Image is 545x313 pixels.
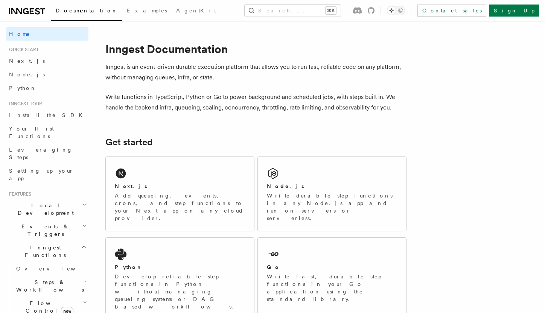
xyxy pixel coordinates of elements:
button: Toggle dark mode [387,6,405,15]
a: Contact sales [417,5,486,17]
button: Events & Triggers [6,220,88,241]
p: Develop reliable step functions in Python without managing queueing systems or DAG based workflows. [115,273,245,310]
a: Your first Functions [6,122,88,143]
p: Inngest is an event-driven durable execution platform that allows you to run fast, reliable code ... [105,62,406,83]
h1: Inngest Documentation [105,42,406,56]
h2: Node.js [267,182,304,190]
span: Examples [127,8,167,14]
a: Sign Up [489,5,539,17]
span: Setting up your app [9,168,74,181]
a: Install the SDK [6,108,88,122]
span: Install the SDK [9,112,87,118]
h2: Go [267,263,280,271]
kbd: ⌘K [326,7,336,14]
a: Node.js [6,68,88,81]
span: Next.js [9,58,45,64]
span: Quick start [6,47,39,53]
span: Python [9,85,37,91]
span: Steps & Workflows [13,278,84,293]
span: Features [6,191,31,197]
a: Next.jsAdd queueing, events, crons, and step functions to your Next app on any cloud provider. [105,156,254,231]
a: Examples [122,2,172,20]
p: Write functions in TypeScript, Python or Go to power background and scheduled jobs, with steps bu... [105,92,406,113]
button: Local Development [6,199,88,220]
a: Node.jsWrite durable step functions in any Node.js app and run on servers or serverless. [257,156,406,231]
span: AgentKit [176,8,216,14]
span: Your first Functions [9,126,54,139]
p: Write fast, durable step functions in your Go application using the standard library. [267,273,397,303]
a: Get started [105,137,152,147]
span: Leveraging Steps [9,147,73,160]
h2: Next.js [115,182,147,190]
span: Overview [16,266,94,272]
span: Events & Triggers [6,223,82,238]
span: Home [9,30,30,38]
a: Overview [13,262,88,275]
span: Node.js [9,71,45,77]
button: Steps & Workflows [13,275,88,296]
a: Setting up your app [6,164,88,185]
p: Write durable step functions in any Node.js app and run on servers or serverless. [267,192,397,222]
a: Documentation [51,2,122,21]
span: Inngest Functions [6,244,81,259]
span: Local Development [6,202,82,217]
a: Home [6,27,88,41]
button: Search...⌘K [245,5,341,17]
span: Documentation [56,8,118,14]
a: AgentKit [172,2,221,20]
p: Add queueing, events, crons, and step functions to your Next app on any cloud provider. [115,192,245,222]
h2: Python [115,263,143,271]
a: Next.js [6,54,88,68]
a: Leveraging Steps [6,143,88,164]
a: Python [6,81,88,95]
button: Inngest Functions [6,241,88,262]
span: Inngest tour [6,101,42,107]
